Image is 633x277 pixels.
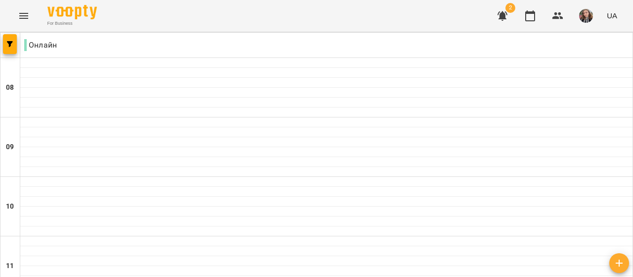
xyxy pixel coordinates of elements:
p: Онлайн [24,39,57,51]
img: Voopty Logo [47,5,97,19]
h6: 11 [6,261,14,272]
span: 2 [505,3,515,13]
h6: 08 [6,82,14,93]
h6: 10 [6,201,14,212]
button: Menu [12,4,36,28]
button: Створити урок [609,253,629,273]
span: UA [607,10,617,21]
span: For Business [47,20,97,27]
button: UA [603,6,621,25]
h6: 09 [6,142,14,153]
img: eab3ee43b19804faa4f6a12c6904e440.jpg [579,9,593,23]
